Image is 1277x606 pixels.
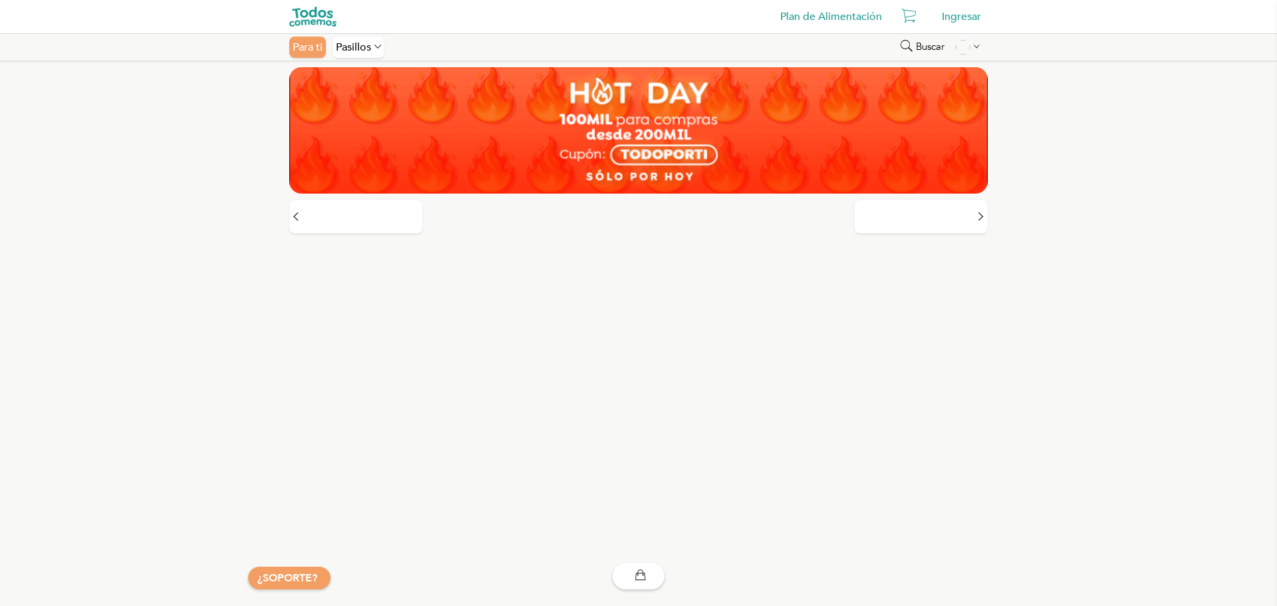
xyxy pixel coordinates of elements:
[257,571,317,585] a: ¿SOPORTE?
[289,7,337,27] img: todoscomemos
[248,567,331,589] button: ¿SOPORTE?
[289,37,326,58] div: Para ti
[774,3,889,30] a: Plan de Alimentación
[333,37,384,58] div: Pasillos
[916,41,944,53] span: Buscar
[935,3,988,30] div: Ingresar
